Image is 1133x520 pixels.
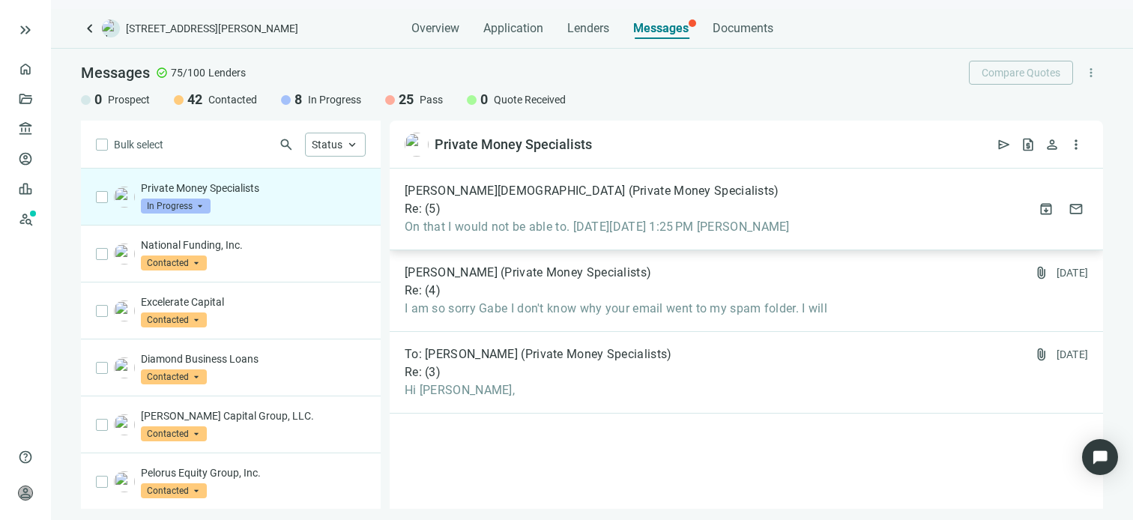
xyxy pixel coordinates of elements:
span: attach_file [1034,265,1049,280]
span: Contacted [141,426,207,441]
div: Open Intercom Messenger [1082,439,1118,475]
span: 25 [399,91,414,109]
span: In Progress [308,92,361,107]
span: On that I would not be able to. [DATE][DATE] 1:25 PM [PERSON_NAME] [405,220,790,235]
span: In Progress [141,199,211,214]
span: 8 [294,91,302,109]
img: c3bb9e15-16b7-4dc4-baf9-5b128a6b46d2 [114,471,135,492]
button: Compare Quotes [969,61,1073,85]
div: Private Money Specialists [435,136,592,154]
span: [PERSON_NAME] (Private Money Specialists) [405,265,651,280]
p: Diamond Business Loans [141,351,366,366]
img: 25517b73-80cf-4db8-a2a8-faca9e92bc6e [114,414,135,435]
span: 0 [480,91,488,109]
span: Lenders [208,65,246,80]
span: search [279,137,294,152]
span: To: [PERSON_NAME] (Private Money Specialists) [405,347,672,362]
span: Status [312,139,342,151]
p: Excelerate Capital [141,294,366,309]
span: Lenders [567,21,609,36]
span: 75/100 [171,65,205,80]
span: Documents [713,21,773,36]
img: 60d6bbf6-b6be-4627-b456-627156536c7f [114,357,135,378]
span: check_circle [156,67,168,79]
span: Pass [420,92,443,107]
span: Overview [411,21,459,36]
span: person [1045,137,1060,152]
button: more_vert [1079,61,1103,85]
span: I am so sorry Gabe I don't know why your email went to my spam folder. I will [405,301,827,316]
span: Bulk select [114,136,163,153]
button: more_vert [1064,133,1088,157]
span: Contacted [141,312,207,327]
span: ( 4 ) [425,283,441,298]
button: archive [1034,197,1058,221]
span: ( 3 ) [425,365,441,380]
span: archive [1039,202,1054,217]
span: Contacted [141,483,207,498]
span: more_vert [1084,66,1098,79]
span: send [997,137,1012,152]
span: Messages [81,64,150,82]
img: 822a6411-f37e-487d-bda4-5fcac1b835f4 [114,300,135,321]
img: deal-logo [102,19,120,37]
span: Contacted [141,256,207,270]
p: National Funding, Inc. [141,238,366,253]
span: 0 [94,91,102,109]
span: help [18,450,33,465]
img: b81eab12-b409-4b02-982c-dedfabdf74b8 [114,244,135,264]
span: Re: [405,202,422,217]
span: person [18,486,33,501]
div: [DATE] [1057,265,1089,280]
span: [STREET_ADDRESS][PERSON_NAME] [126,21,298,36]
span: mail [1069,202,1084,217]
p: Pelorus Equity Group, Inc. [141,465,366,480]
span: [PERSON_NAME][DEMOGRAPHIC_DATA] (Private Money Specialists) [405,184,779,199]
div: [DATE] [1057,347,1089,362]
button: send [992,133,1016,157]
span: Re: [405,283,422,298]
span: Contacted [208,92,257,107]
a: keyboard_arrow_left [81,19,99,37]
img: 6ee31a60-c694-4e39-b6a2-33e16abbba64 [114,187,135,208]
span: Quote Received [494,92,566,107]
span: keyboard_arrow_up [345,138,359,151]
span: Application [483,21,543,36]
span: ( 5 ) [425,202,441,217]
span: more_vert [1069,137,1084,152]
span: Re: [405,365,422,380]
p: [PERSON_NAME] Capital Group, LLC. [141,408,366,423]
span: Hi [PERSON_NAME], [405,383,672,398]
button: mail [1064,197,1088,221]
span: Contacted [141,369,207,384]
button: keyboard_double_arrow_right [16,21,34,39]
span: Prospect [108,92,150,107]
p: Private Money Specialists [141,181,366,196]
span: attach_file [1034,347,1049,362]
button: request_quote [1016,133,1040,157]
span: 42 [187,91,202,109]
span: Messages [633,21,689,35]
span: account_balance [18,121,28,136]
span: request_quote [1021,137,1036,152]
img: 6ee31a60-c694-4e39-b6a2-33e16abbba64 [405,133,429,157]
button: person [1040,133,1064,157]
